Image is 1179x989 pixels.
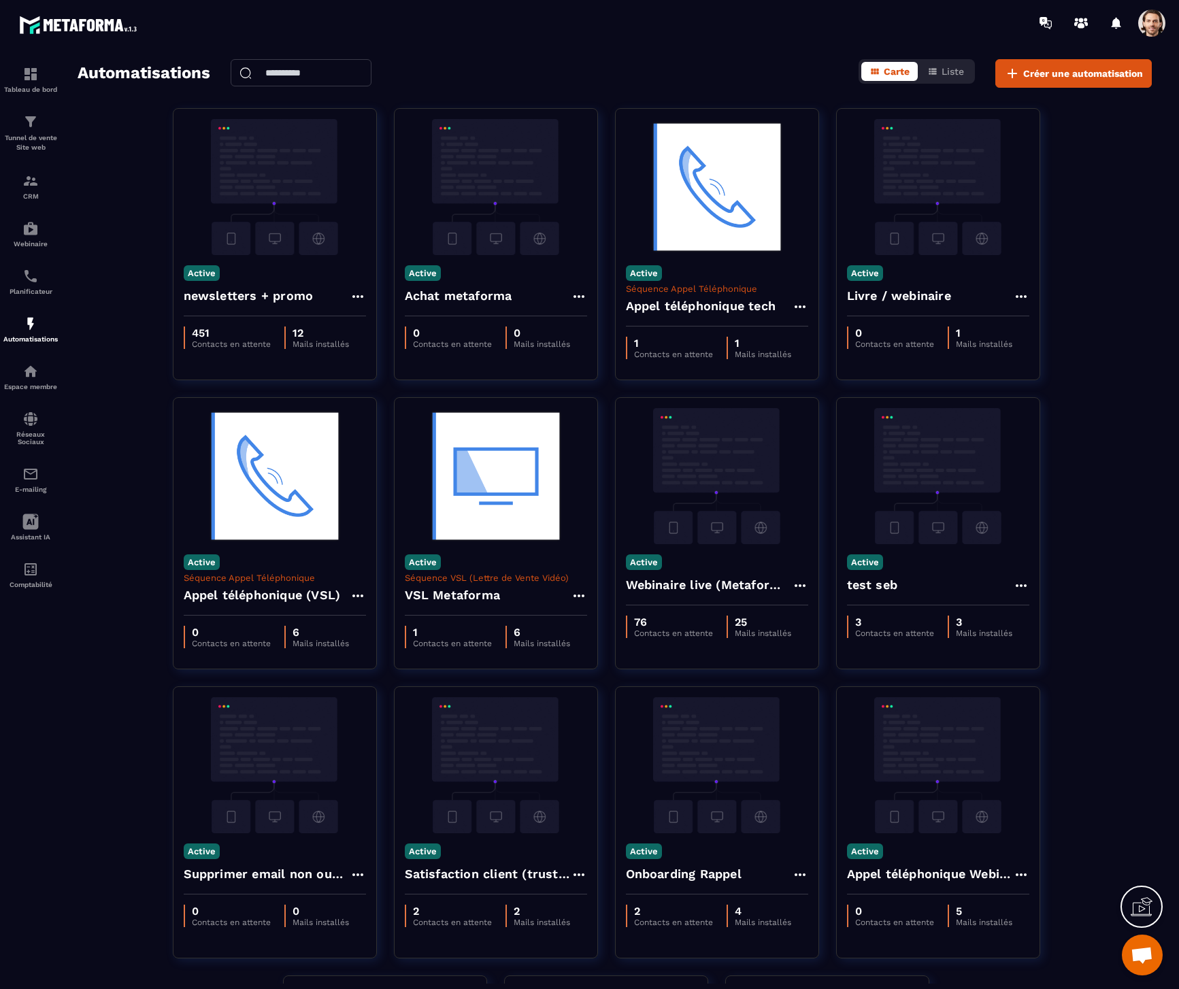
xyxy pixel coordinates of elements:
[634,337,713,350] p: 1
[956,616,1012,628] p: 3
[3,133,58,152] p: Tunnel de vente Site web
[3,240,58,248] p: Webinaire
[995,59,1152,88] button: Créer une automatisation
[184,573,366,583] p: Séquence Appel Téléphonique
[855,628,934,638] p: Contacts en attente
[855,339,934,349] p: Contacts en attente
[847,554,883,570] p: Active
[3,551,58,599] a: accountantaccountantComptabilité
[3,503,58,551] a: Assistant IA
[626,119,808,255] img: automation-background
[22,411,39,427] img: social-network
[919,62,972,81] button: Liste
[956,326,1012,339] p: 1
[22,66,39,82] img: formation
[413,639,492,648] p: Contacts en attente
[405,843,441,859] p: Active
[626,408,808,544] img: automation-background
[847,119,1029,255] img: automation-background
[514,905,570,918] p: 2
[22,220,39,237] img: automations
[855,905,934,918] p: 0
[3,210,58,258] a: automationsautomationsWebinaire
[626,865,742,884] h4: Onboarding Rappel
[626,843,662,859] p: Active
[626,297,776,316] h4: Appel téléphonique tech
[184,408,366,544] img: automation-background
[184,554,220,570] p: Active
[405,697,587,833] img: automation-background
[956,905,1012,918] p: 5
[626,697,808,833] img: automation-background
[847,843,883,859] p: Active
[192,339,271,349] p: Contacts en attente
[413,326,492,339] p: 0
[192,905,271,918] p: 0
[735,628,791,638] p: Mails installés
[184,586,341,605] h4: Appel téléphonique (VSL)
[405,119,587,255] img: automation-background
[3,456,58,503] a: emailemailE-mailing
[78,59,210,88] h2: Automatisations
[405,554,441,570] p: Active
[405,408,587,544] img: automation-background
[405,573,587,583] p: Séquence VSL (Lettre de Vente Vidéo)
[3,383,58,390] p: Espace membre
[855,326,934,339] p: 0
[3,581,58,588] p: Comptabilité
[735,337,791,350] p: 1
[847,408,1029,544] img: automation-background
[405,265,441,281] p: Active
[626,284,808,294] p: Séquence Appel Téléphonique
[735,905,791,918] p: 4
[855,918,934,927] p: Contacts en attente
[184,286,314,305] h4: newsletters + promo
[514,339,570,349] p: Mails installés
[847,575,898,594] h4: test seb
[192,326,271,339] p: 451
[22,173,39,189] img: formation
[413,905,492,918] p: 2
[847,286,951,305] h4: Livre / webinaire
[413,626,492,639] p: 1
[942,66,964,77] span: Liste
[293,918,349,927] p: Mails installés
[293,905,349,918] p: 0
[514,639,570,648] p: Mails installés
[3,103,58,163] a: formationformationTunnel de vente Site web
[956,628,1012,638] p: Mails installés
[184,843,220,859] p: Active
[293,639,349,648] p: Mails installés
[514,626,570,639] p: 6
[184,265,220,281] p: Active
[405,865,571,884] h4: Satisfaction client (trustpilot)
[634,628,713,638] p: Contacts en attente
[634,905,713,918] p: 2
[855,616,934,628] p: 3
[3,258,58,305] a: schedulerschedulerPlanificateur
[634,918,713,927] p: Contacts en attente
[413,339,492,349] p: Contacts en attente
[192,639,271,648] p: Contacts en attente
[847,265,883,281] p: Active
[3,56,58,103] a: formationformationTableau de bord
[413,918,492,927] p: Contacts en attente
[514,918,570,927] p: Mails installés
[735,350,791,359] p: Mails installés
[3,486,58,493] p: E-mailing
[884,66,910,77] span: Carte
[847,697,1029,833] img: automation-background
[514,326,570,339] p: 0
[634,616,713,628] p: 76
[3,335,58,343] p: Automatisations
[3,431,58,446] p: Réseaux Sociaux
[626,575,792,594] h4: Webinaire live (Metaforma)
[22,114,39,130] img: formation
[22,363,39,380] img: automations
[192,918,271,927] p: Contacts en attente
[626,554,662,570] p: Active
[1122,935,1163,975] div: Open chat
[861,62,918,81] button: Carte
[293,339,349,349] p: Mails installés
[22,268,39,284] img: scheduler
